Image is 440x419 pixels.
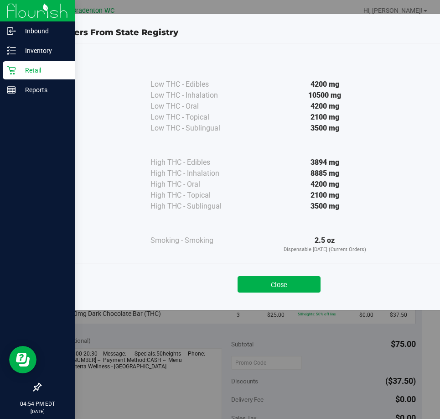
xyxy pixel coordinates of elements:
p: Reports [16,84,71,95]
div: High THC - Sublingual [150,201,242,212]
div: High THC - Edibles [150,157,242,168]
div: 3500 mg [242,201,408,212]
div: 3894 mg [242,157,408,168]
inline-svg: Retail [7,66,16,75]
inline-svg: Inbound [7,26,16,36]
div: Low THC - Edibles [150,79,242,90]
div: 10500 mg [242,90,408,101]
div: Low THC - Oral [150,101,242,112]
p: 04:54 PM EDT [4,400,71,408]
div: High THC - Topical [150,190,242,201]
inline-svg: Reports [7,85,16,94]
div: Low THC - Inhalation [150,90,242,101]
p: Inventory [16,45,71,56]
inline-svg: Inventory [7,46,16,55]
div: 3500 mg [242,123,408,134]
div: Smoking - Smoking [150,235,242,246]
div: 2100 mg [242,112,408,123]
p: Dispensable [DATE] (Current Orders) [242,246,408,254]
span: Orders From State Registry [58,27,178,37]
iframe: Resource center [9,346,36,373]
div: 4200 mg [242,79,408,90]
div: Low THC - Topical [150,112,242,123]
div: 2.5 oz [242,235,408,254]
button: Close [238,276,321,293]
div: 2100 mg [242,190,408,201]
p: [DATE] [4,408,71,415]
div: High THC - Inhalation [150,168,242,179]
p: Retail [16,65,71,76]
div: High THC - Oral [150,179,242,190]
div: Low THC - Sublingual [150,123,242,134]
div: 4200 mg [242,179,408,190]
div: 8885 mg [242,168,408,179]
p: Inbound [16,26,71,37]
div: 4200 mg [242,101,408,112]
